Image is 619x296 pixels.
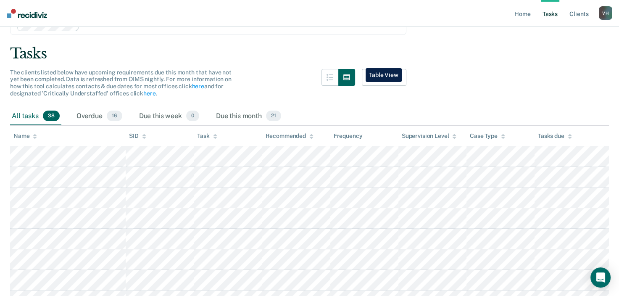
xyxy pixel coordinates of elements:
div: Recommended [266,132,313,140]
div: Frequency [334,132,363,140]
div: Tasks [10,45,609,62]
div: Task [197,132,217,140]
span: The clients listed below have upcoming requirements due this month that have not yet been complet... [10,69,232,97]
a: here [192,83,204,90]
div: V H [599,6,612,20]
div: All tasks38 [10,107,61,126]
img: Recidiviz [7,9,47,18]
button: Filters [362,69,406,86]
span: 0 [186,111,199,122]
button: VH [599,6,612,20]
span: 21 [266,111,281,122]
div: Tasks due [538,132,572,140]
a: here [143,90,155,97]
div: SID [129,132,146,140]
div: Supervision Level [402,132,457,140]
span: 38 [43,111,60,122]
div: Overdue16 [75,107,124,126]
div: Case Type [470,132,505,140]
span: 16 [107,111,122,122]
div: Due this month21 [214,107,283,126]
div: Name [13,132,37,140]
div: Due this week0 [137,107,201,126]
div: Open Intercom Messenger [590,267,611,288]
